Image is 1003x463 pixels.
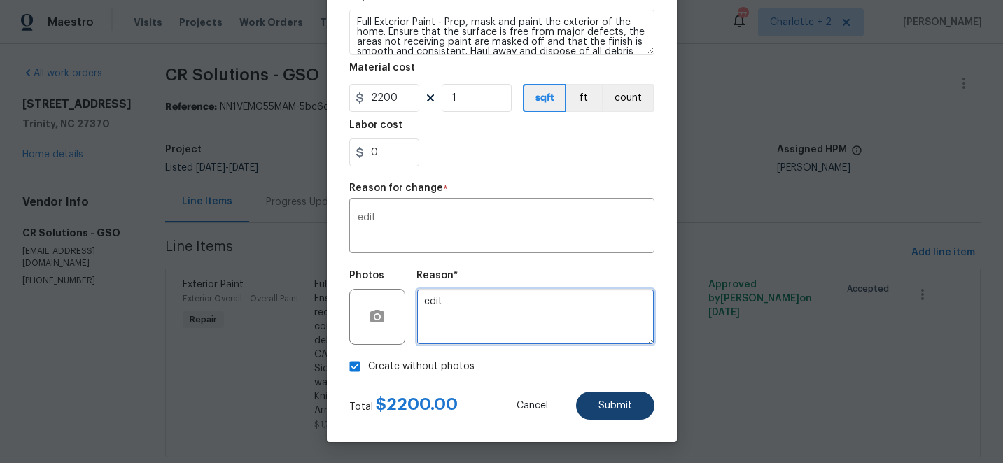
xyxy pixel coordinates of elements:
h5: Photos [349,271,384,280]
h5: Material cost [349,63,415,73]
textarea: Full Exterior Paint - Prep, mask and paint the exterior of the home. Ensure that the surface is f... [349,10,654,55]
span: Create without photos [368,359,475,374]
textarea: edit [358,213,646,242]
span: Cancel [517,401,548,411]
textarea: edit [416,289,654,345]
span: $ 2200.00 [376,396,458,413]
button: Submit [576,392,654,420]
h5: Reason for change [349,183,443,193]
h5: Reason* [416,271,458,280]
div: Total [349,397,458,414]
span: Submit [598,401,632,411]
button: count [602,84,654,112]
button: ft [566,84,602,112]
h5: Labor cost [349,120,402,130]
button: Cancel [494,392,570,420]
button: sqft [523,84,566,112]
